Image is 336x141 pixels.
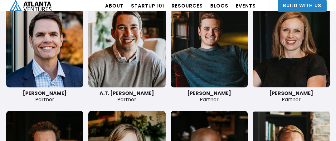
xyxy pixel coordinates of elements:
[269,90,313,97] strong: [PERSON_NAME]
[171,90,248,103] div: Partner
[6,90,83,103] div: Partner
[100,90,154,97] strong: A.T. [PERSON_NAME]
[88,90,165,103] div: Partner
[187,90,231,97] strong: [PERSON_NAME]
[253,90,330,103] div: Partner
[23,90,67,97] strong: [PERSON_NAME]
